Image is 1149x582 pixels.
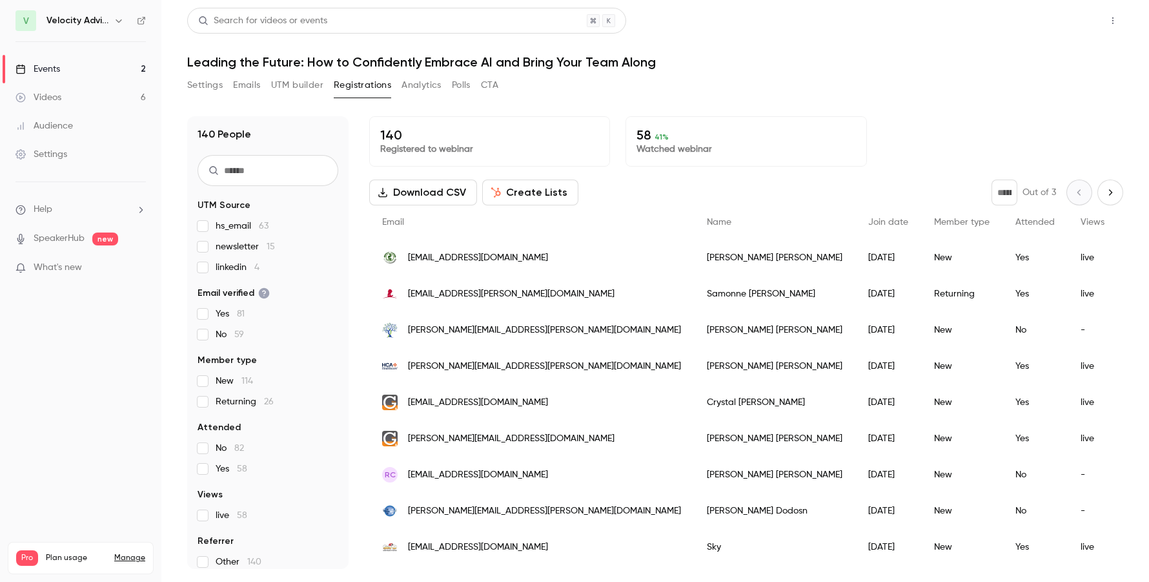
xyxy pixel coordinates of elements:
div: New [921,457,1002,493]
span: [EMAIL_ADDRESS][PERSON_NAME][DOMAIN_NAME] [408,287,615,301]
span: Email verified [198,287,270,300]
span: Other [216,556,261,568]
div: No [1002,457,1068,493]
button: UTM builder [271,75,323,96]
span: Help [34,203,52,216]
span: 4 [254,263,259,272]
span: New [216,375,253,388]
div: [PERSON_NAME] [PERSON_NAME] [694,421,855,457]
div: [DATE] [855,276,921,312]
span: [EMAIL_ADDRESS][DOMAIN_NAME] [408,251,548,265]
div: - [1068,312,1117,348]
img: hcahealthcare.com [382,363,398,369]
span: live [216,509,247,522]
div: [DATE] [855,240,921,276]
span: 140 [247,557,261,566]
h1: 140 People [198,127,251,142]
h1: Leading the Future: How to Confidently Embrace AI and Bring Your Team Along [187,54,1123,70]
button: Settings [187,75,223,96]
div: New [921,240,1002,276]
span: Email [382,218,404,227]
img: losttreeclub.com [382,250,398,265]
p: Registered to webinar [380,143,599,156]
div: Settings [15,148,67,161]
div: live [1068,240,1117,276]
span: Returning [216,395,274,408]
img: graphicwebdesign.com [382,395,398,410]
div: No [1002,312,1068,348]
span: 59 [234,330,244,339]
span: RC [385,469,396,481]
span: Member type [198,354,257,367]
button: CTA [481,75,498,96]
div: Sky [694,529,855,565]
div: Yes [1002,348,1068,384]
img: southeastpetro.com [382,539,398,555]
span: [PERSON_NAME][EMAIL_ADDRESS][PERSON_NAME][DOMAIN_NAME] [408,504,681,518]
a: Manage [114,553,145,563]
div: New [921,421,1002,457]
p: 140 [380,127,599,143]
span: Yes [216,307,245,320]
p: 58 [636,127,855,143]
div: Returning [921,276,1002,312]
span: Views [1081,218,1104,227]
div: - [1068,493,1117,529]
div: Audience [15,120,73,132]
li: help-dropdown-opener [15,203,146,216]
div: live [1068,529,1117,565]
span: What's new [34,261,82,275]
button: Analytics [402,75,442,96]
img: alsac.stjude.org [382,286,398,302]
div: Events [15,63,60,76]
div: [DATE] [855,312,921,348]
img: graphicwebdesign.com [382,431,398,446]
button: Registrations [334,75,391,96]
span: Attended [198,421,241,434]
div: - [1068,457,1117,493]
div: Yes [1002,276,1068,312]
span: [EMAIL_ADDRESS][DOMAIN_NAME] [408,541,548,554]
button: Emails [233,75,260,96]
a: SpeakerHub [34,232,85,245]
div: [PERSON_NAME] Dodosn [694,493,855,529]
span: [EMAIL_ADDRESS][DOMAIN_NAME] [408,468,548,482]
button: Share [1041,8,1092,34]
button: Polls [452,75,471,96]
div: New [921,348,1002,384]
span: [PERSON_NAME][EMAIL_ADDRESS][PERSON_NAME][DOMAIN_NAME] [408,324,681,337]
span: Join date [868,218,908,227]
span: [EMAIL_ADDRESS][DOMAIN_NAME] [408,396,548,410]
span: 41 % [655,132,669,141]
span: No [216,442,244,455]
div: [PERSON_NAME] [PERSON_NAME] [694,240,855,276]
span: 82 [234,444,244,453]
div: [DATE] [855,493,921,529]
div: Yes [1002,529,1068,565]
span: 63 [259,222,269,231]
div: No [1002,493,1068,529]
button: Download CSV [369,180,477,205]
span: 81 [237,309,245,318]
span: Member type [934,218,990,227]
span: hs_email [216,220,269,233]
span: Pro [16,550,38,566]
div: [DATE] [855,457,921,493]
div: New [921,384,1002,421]
div: New [921,312,1002,348]
span: Referrer [198,535,234,548]
section: facet-groups [198,199,338,568]
div: Crystal [PERSON_NAME] [694,384,855,421]
span: 26 [264,397,274,406]
button: Create Lists [482,180,578,205]
img: healthtrustpg.com [382,503,398,519]
span: Name [707,218,731,227]
div: New [921,493,1002,529]
div: live [1068,421,1117,457]
span: Plan usage [46,553,107,563]
span: Yes [216,462,247,475]
h6: Velocity Advisory Group [46,14,108,27]
span: newsletter [216,240,275,253]
div: live [1068,276,1117,312]
span: 58 [237,511,247,520]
